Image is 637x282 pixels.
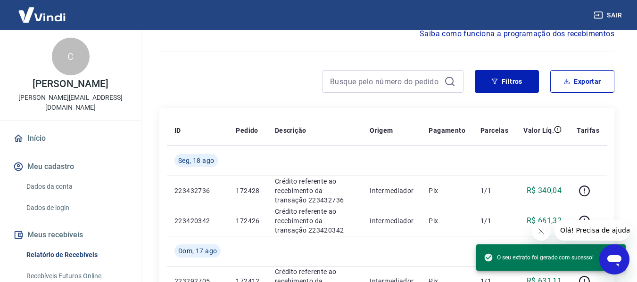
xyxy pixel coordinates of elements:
[275,177,355,205] p: Crédito referente ao recebimento da transação 223432736
[174,186,221,195] p: 223432736
[174,126,181,135] p: ID
[6,7,79,14] span: Olá! Precisa de ajuda?
[429,216,465,226] p: Pix
[11,0,73,29] img: Vindi
[330,74,440,89] input: Busque pelo número do pedido
[523,126,554,135] p: Valor Líq.
[23,245,130,265] a: Relatório de Recebíveis
[178,156,214,165] span: Seg, 18 ago
[23,177,130,196] a: Dados da conta
[480,126,508,135] p: Parcelas
[532,222,551,241] iframe: Fechar mensagem
[236,126,258,135] p: Pedido
[420,28,614,40] a: Saiba como funciona a programação dos recebimentos
[178,246,217,256] span: Dom, 17 ago
[23,198,130,218] a: Dados de login
[480,216,508,226] p: 1/1
[527,185,562,196] p: R$ 340,04
[236,186,259,195] p: 172428
[11,128,130,149] a: Início
[236,216,259,226] p: 172426
[8,93,133,113] p: [PERSON_NAME][EMAIL_ADDRESS][DOMAIN_NAME]
[370,126,393,135] p: Origem
[550,70,614,93] button: Exportar
[554,220,629,241] iframe: Mensagem da empresa
[370,216,414,226] p: Intermediador
[275,126,306,135] p: Descrição
[11,225,130,245] button: Meus recebíveis
[484,253,594,262] span: O seu extrato foi gerado com sucesso!
[11,156,130,177] button: Meu cadastro
[527,215,562,226] p: R$ 661,32
[599,244,629,274] iframe: Botão para abrir a janela de mensagens
[370,186,414,195] p: Intermediador
[275,207,355,235] p: Crédito referente ao recebimento da transação 223420342
[33,79,108,89] p: [PERSON_NAME]
[480,186,508,195] p: 1/1
[429,186,465,195] p: Pix
[174,216,221,226] p: 223420342
[577,126,599,135] p: Tarifas
[52,38,90,75] div: C
[592,7,626,24] button: Sair
[429,126,465,135] p: Pagamento
[475,70,539,93] button: Filtros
